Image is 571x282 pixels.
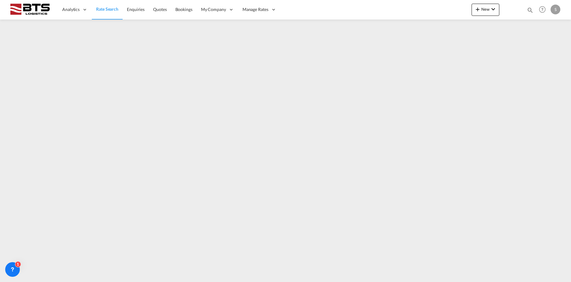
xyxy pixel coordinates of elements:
[551,5,560,14] div: S
[201,6,226,13] span: My Company
[537,4,551,15] div: Help
[527,7,533,16] div: icon-magnify
[96,6,118,12] span: Rate Search
[537,4,548,15] span: Help
[242,6,268,13] span: Manage Rates
[9,3,50,16] img: cdcc71d0be7811ed9adfbf939d2aa0e8.png
[474,7,497,12] span: New
[472,4,499,16] button: icon-plus 400-fgNewicon-chevron-down
[175,7,192,12] span: Bookings
[474,5,481,13] md-icon: icon-plus 400-fg
[527,7,533,13] md-icon: icon-magnify
[62,6,80,13] span: Analytics
[127,7,145,12] span: Enquiries
[153,7,167,12] span: Quotes
[490,5,497,13] md-icon: icon-chevron-down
